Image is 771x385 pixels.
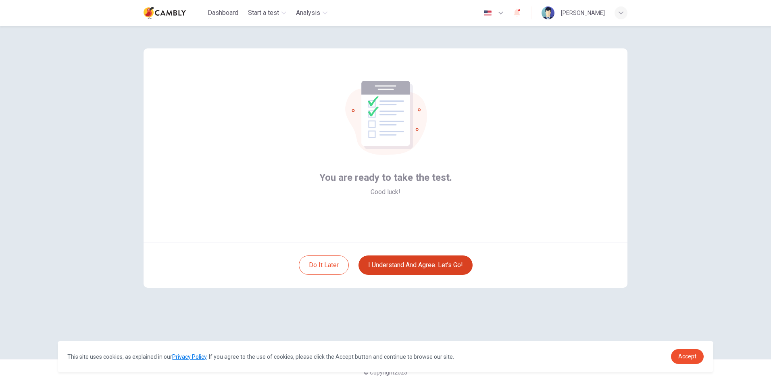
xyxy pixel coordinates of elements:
span: Dashboard [208,8,238,18]
img: Profile picture [542,6,554,19]
span: Good luck! [371,187,400,197]
span: © Copyright 2025 [364,369,407,376]
span: Analysis [296,8,320,18]
span: This site uses cookies, as explained in our . If you agree to the use of cookies, please click th... [67,354,454,360]
img: Cambly logo [144,5,186,21]
span: Start a test [248,8,279,18]
a: dismiss cookie message [671,349,704,364]
a: Privacy Policy [172,354,206,360]
div: [PERSON_NAME] [561,8,605,18]
a: Cambly logo [144,5,204,21]
img: en [483,10,493,16]
button: I understand and agree. Let’s go! [358,255,473,275]
span: You are ready to take the test. [319,171,452,184]
button: Dashboard [204,6,242,20]
button: Analysis [293,6,331,20]
button: Start a test [245,6,290,20]
button: Do it later [299,255,349,275]
span: Accept [678,353,696,360]
div: cookieconsent [58,341,713,372]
